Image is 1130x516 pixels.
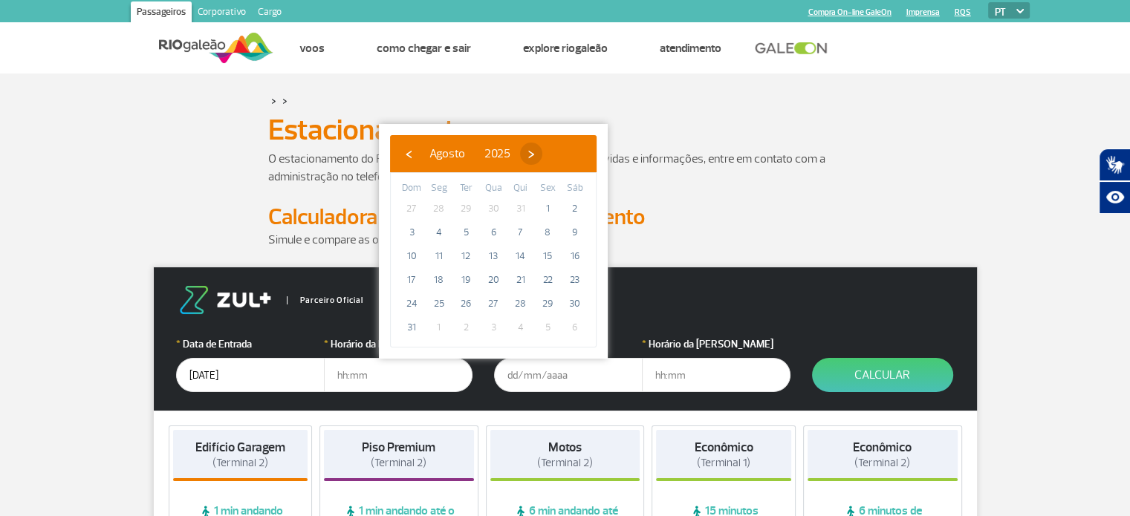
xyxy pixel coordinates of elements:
th: weekday [561,180,588,197]
button: › [520,143,542,165]
span: 3 [481,316,505,339]
span: 5 [454,221,478,244]
span: 17 [400,268,423,292]
span: 5 [536,316,559,339]
span: 29 [536,292,559,316]
span: 28 [427,197,451,221]
button: 2025 [475,143,520,165]
p: O estacionamento do RIOgaleão é administrado pela Estapar. Para dúvidas e informações, entre em c... [268,150,863,186]
span: 31 [509,197,533,221]
h1: Estacionamento [268,117,863,143]
h2: Calculadora de Tarifa do Estacionamento [268,203,863,231]
span: 1 [427,316,451,339]
span: 7 [509,221,533,244]
button: Abrir recursos assistivos. [1099,181,1130,214]
th: weekday [507,180,534,197]
strong: Motos [548,440,582,455]
span: Agosto [429,146,465,161]
a: Compra On-line GaleOn [808,7,892,17]
span: (Terminal 2) [537,456,593,470]
span: 2025 [484,146,510,161]
span: 6 [481,221,505,244]
span: 12 [454,244,478,268]
span: 20 [481,268,505,292]
th: weekday [452,180,480,197]
button: ‹ [397,143,420,165]
a: Imprensa [906,7,940,17]
span: 2 [454,316,478,339]
span: 18 [427,268,451,292]
span: 1 [536,197,559,221]
button: Calcular [812,358,953,392]
span: 23 [563,268,587,292]
img: logo-zul.png [176,286,274,314]
a: Passageiros [131,1,192,25]
span: 19 [454,268,478,292]
div: Plugin de acessibilidade da Hand Talk. [1099,148,1130,214]
span: 22 [536,268,559,292]
span: 24 [400,292,423,316]
span: 3 [400,221,423,244]
span: 25 [427,292,451,316]
strong: Edifício Garagem [195,440,285,455]
span: (Terminal 2) [371,456,426,470]
span: 26 [454,292,478,316]
span: 10 [400,244,423,268]
a: Voos [299,41,325,56]
th: weekday [426,180,453,197]
span: 28 [509,292,533,316]
span: 30 [563,292,587,316]
th: weekday [398,180,426,197]
button: Abrir tradutor de língua de sinais. [1099,148,1130,181]
span: (Terminal 2) [212,456,268,470]
th: weekday [480,180,507,197]
span: 31 [400,316,423,339]
bs-datepicker-container: calendar [379,124,608,359]
span: 16 [563,244,587,268]
a: Cargo [252,1,288,25]
a: Explore RIOgaleão [523,41,608,56]
label: Horário da Entrada [324,336,473,352]
input: dd/mm/aaaa [494,358,643,392]
span: 21 [509,268,533,292]
span: 9 [563,221,587,244]
th: weekday [534,180,562,197]
span: 27 [400,197,423,221]
a: Corporativo [192,1,252,25]
a: Atendimento [660,41,721,56]
span: 8 [536,221,559,244]
span: 15 [536,244,559,268]
strong: Econômico [695,440,753,455]
span: (Terminal 1) [697,456,750,470]
span: 2 [563,197,587,221]
span: 14 [509,244,533,268]
span: 27 [481,292,505,316]
bs-datepicker-navigation-view: ​ ​ ​ [397,144,542,159]
span: 6 [563,316,587,339]
span: 30 [481,197,505,221]
span: 4 [427,221,451,244]
span: (Terminal 2) [854,456,910,470]
input: dd/mm/aaaa [176,358,325,392]
strong: Piso Premium [362,440,435,455]
a: RQS [955,7,971,17]
button: Agosto [420,143,475,165]
strong: Econômico [853,440,912,455]
p: Simule e compare as opções. [268,231,863,249]
span: 4 [509,316,533,339]
span: 11 [427,244,451,268]
label: Horário da [PERSON_NAME] [642,336,790,352]
span: Parceiro Oficial [287,296,363,304]
a: Como chegar e sair [377,41,471,56]
label: Data de Entrada [176,336,325,352]
input: hh:mm [642,358,790,392]
a: > [282,92,288,109]
span: 13 [481,244,505,268]
span: 29 [454,197,478,221]
a: > [271,92,276,109]
input: hh:mm [324,358,473,392]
